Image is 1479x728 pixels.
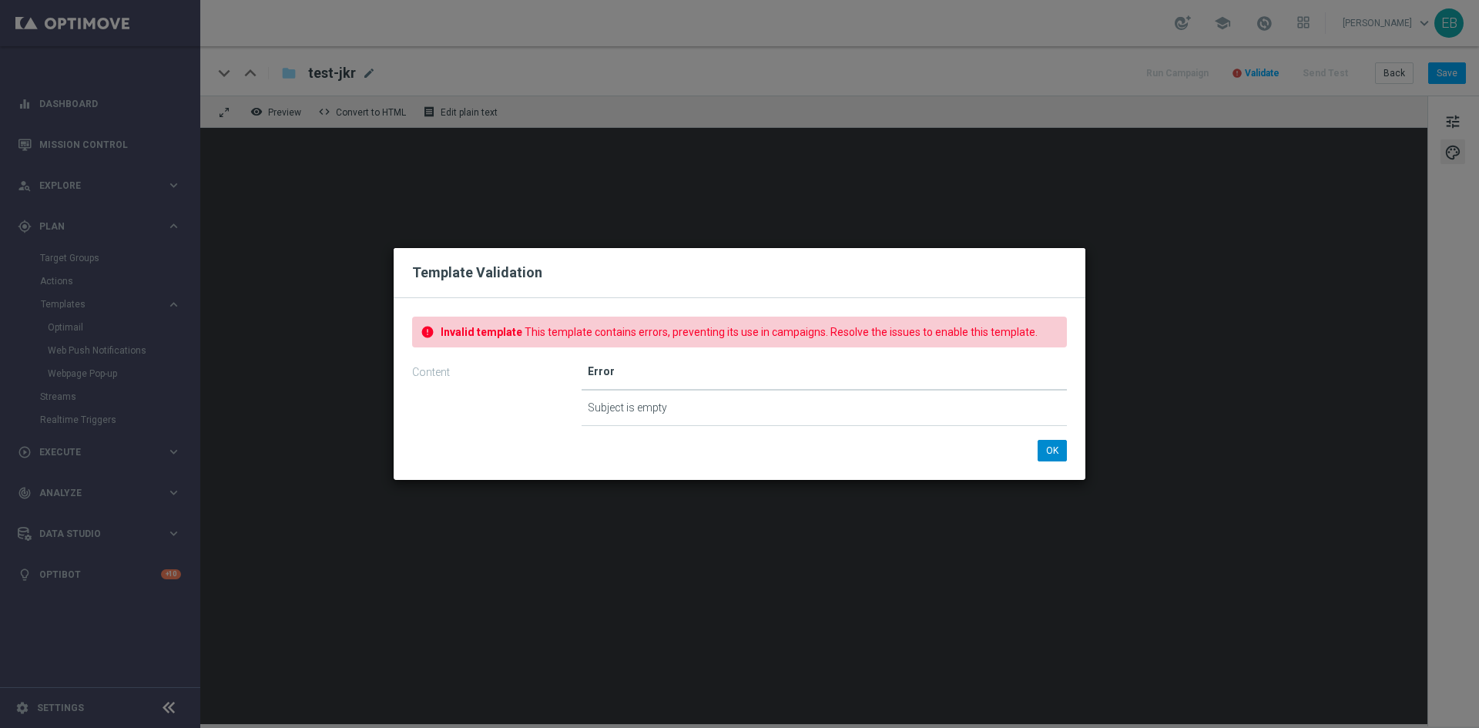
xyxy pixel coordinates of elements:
strong: Invalid template [441,326,522,338]
i: error [421,325,434,339]
th: Error [582,361,1067,390]
td: Subject is empty [582,390,1067,425]
span: This template contains errors, preventing its use in campaigns. Resolve the issues to enable this... [525,326,1038,338]
h2: Template Validation [412,263,1067,282]
p: Content [412,365,558,379]
button: OK [1038,440,1067,461]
